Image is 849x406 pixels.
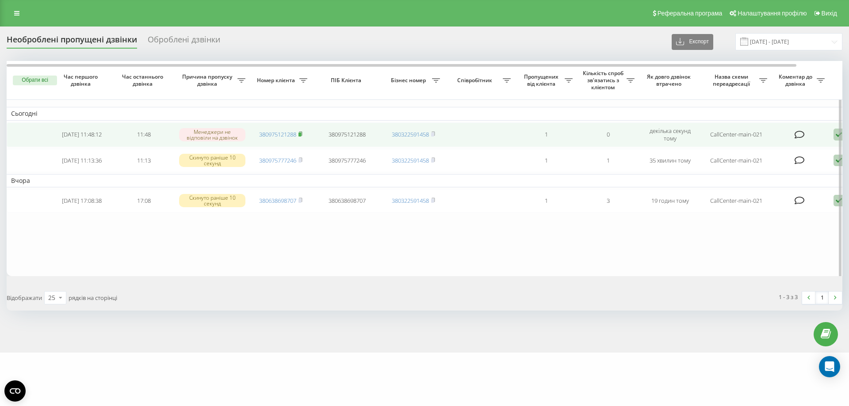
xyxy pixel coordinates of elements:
span: Час першого дзвінка [58,73,106,87]
a: 380638698707 [259,197,296,205]
button: Open CMP widget [4,380,26,402]
div: Необроблені пропущені дзвінки [7,35,137,49]
td: 11:48 [113,122,175,147]
td: 17:08 [113,189,175,212]
span: Відображати [7,294,42,302]
td: 1 [515,149,577,172]
td: CallCenter-main-021 [701,149,772,172]
td: 380975121288 [312,122,382,147]
td: 380975777246 [312,149,382,172]
td: 0 [577,122,639,147]
a: 380322591458 [392,130,429,138]
span: Налаштування профілю [738,10,807,17]
span: Кількість спроб зв'язатись з клієнтом [581,70,627,91]
a: 380322591458 [392,156,429,164]
td: 3 [577,189,639,212]
span: Вихід [822,10,837,17]
a: 380975121288 [259,130,296,138]
span: Коментар до дзвінка [776,73,817,87]
div: 25 [48,293,55,302]
td: 11:13 [113,149,175,172]
span: Реферальна програма [658,10,723,17]
a: 1 [815,292,829,304]
a: 380975777246 [259,156,296,164]
td: 1 [515,189,577,212]
td: [DATE] 11:48:12 [51,122,113,147]
td: 35 хвилин тому [639,149,701,172]
td: 380638698707 [312,189,382,212]
span: Номер клієнта [254,77,299,84]
span: Назва схеми переадресації [705,73,759,87]
div: 1 - 3 з 3 [779,292,798,301]
span: ПІБ Клієнта [319,77,375,84]
td: [DATE] 11:13:36 [51,149,113,172]
a: 380322591458 [392,197,429,205]
span: Співробітник [449,77,503,84]
button: Експорт [672,34,713,50]
span: рядків на сторінці [69,294,117,302]
span: Час останнього дзвінка [120,73,168,87]
span: Пропущених від клієнта [520,73,565,87]
div: Оброблені дзвінки [148,35,220,49]
button: Обрати всі [13,76,57,85]
div: Скинуто раніше 10 секунд [179,194,245,207]
td: 1 [515,122,577,147]
div: Open Intercom Messenger [819,356,840,377]
span: Бізнес номер [387,77,432,84]
div: Менеджери не відповіли на дзвінок [179,128,245,141]
span: Як довго дзвінок втрачено [646,73,694,87]
td: 19 годин тому [639,189,701,212]
td: 1 [577,149,639,172]
td: [DATE] 17:08:38 [51,189,113,212]
div: Скинуто раніше 10 секунд [179,154,245,167]
td: декілька секунд тому [639,122,701,147]
span: Причина пропуску дзвінка [179,73,237,87]
td: CallCenter-main-021 [701,122,772,147]
td: CallCenter-main-021 [701,189,772,212]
